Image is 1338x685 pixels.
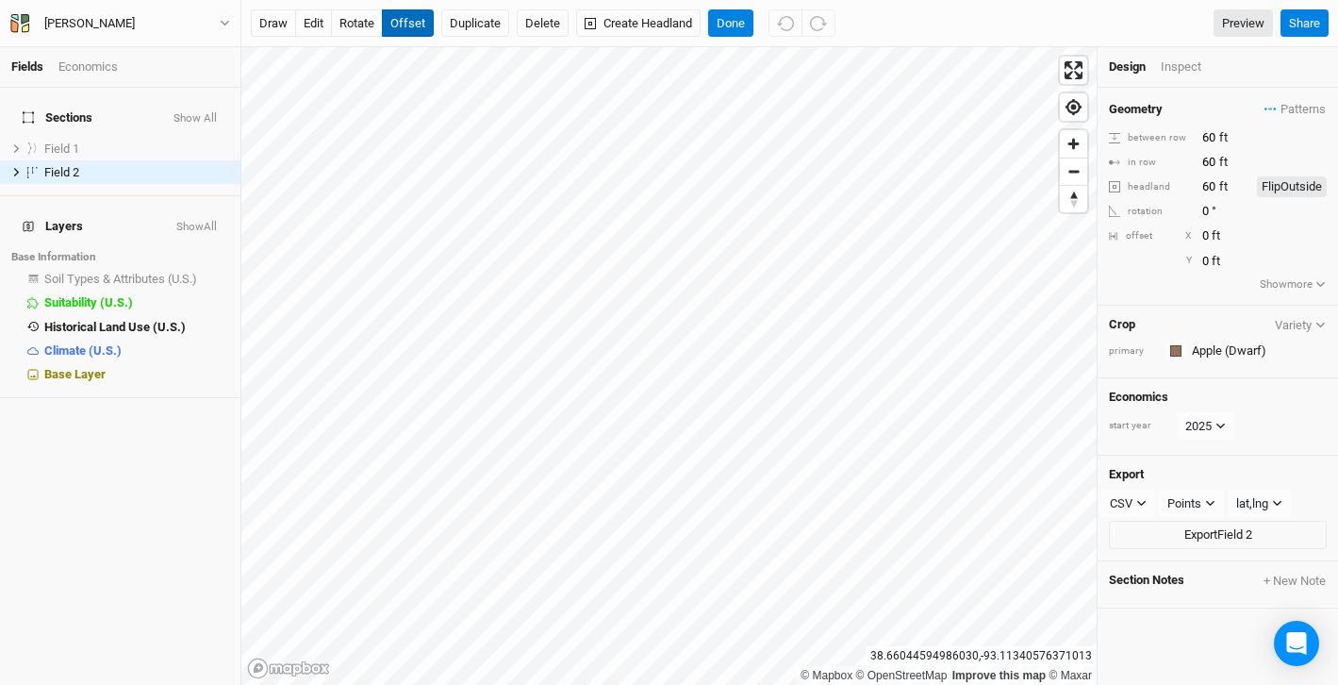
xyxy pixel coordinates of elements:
button: 2025 [1177,412,1234,441]
h4: Export [1109,467,1327,482]
div: Suitability (U.S.) [44,295,229,310]
div: Economics [58,58,118,75]
button: offset [382,9,434,38]
a: Preview [1214,9,1273,38]
button: Points [1159,490,1224,518]
button: Enter fullscreen [1060,57,1087,84]
button: Patterns [1264,99,1327,120]
div: [PERSON_NAME] [44,14,135,33]
button: Zoom out [1060,158,1087,185]
span: Field 1 [44,142,79,156]
div: Climate (U.S.) [44,343,229,359]
button: Create Headland [576,9,701,38]
a: OpenStreetMap [856,669,948,682]
div: Soil Types & Attributes (U.S.) [44,272,229,287]
div: Points [1167,494,1201,513]
div: between row [1109,131,1192,145]
div: primary [1109,344,1156,359]
button: Find my location [1060,93,1087,121]
a: Mapbox logo [247,658,330,679]
button: ShowAll [175,221,218,234]
span: Patterns [1264,100,1326,119]
div: headland [1109,180,1192,194]
div: in row [1109,156,1192,170]
button: CSV [1101,490,1155,518]
div: CSV [1110,494,1132,513]
button: Showmore [1259,276,1328,294]
button: ExportField 2 [1109,521,1327,549]
a: Fields [11,59,43,74]
div: offset [1126,229,1152,243]
h4: Crop [1109,317,1135,332]
a: Mapbox [801,669,852,682]
div: start year [1109,419,1175,433]
button: draw [251,9,296,38]
button: [PERSON_NAME] [9,13,231,34]
div: Design [1109,58,1146,75]
div: Base Layer [44,367,229,382]
h4: Economics [1109,390,1327,405]
a: Improve this map [952,669,1046,682]
button: Share [1280,9,1329,38]
span: Climate (U.S.) [44,343,122,358]
button: Show All [173,112,218,125]
div: Historical Land Use (U.S.) [44,320,229,335]
button: + New Note [1263,573,1327,590]
button: Done [708,9,753,38]
button: Redo (^Z) [801,9,835,38]
button: Reset bearing to north [1060,185,1087,212]
button: lat,lng [1228,490,1291,518]
span: Suitability (U.S.) [44,295,133,309]
div: David Boatright [44,14,135,33]
button: Zoom in [1060,130,1087,158]
h4: Geometry [1109,102,1163,117]
div: rotation [1109,205,1192,219]
a: Maxar [1049,669,1092,682]
span: Section Notes [1109,573,1184,590]
div: Field 1 [44,142,229,157]
div: X [1185,229,1192,243]
div: Open Intercom Messenger [1274,621,1319,666]
span: Sections [23,110,92,125]
button: edit [295,9,332,38]
div: Inspect [1161,58,1228,75]
div: 38.66044594986030 , -93.11340576371013 [866,646,1097,666]
button: Variety [1274,318,1327,332]
span: Base Layer [44,367,106,381]
button: FlipOutside [1257,176,1327,197]
span: Layers [23,219,83,234]
canvas: Map [241,47,1097,685]
div: lat,lng [1236,494,1268,513]
button: Delete [517,9,569,38]
input: Apple (Dwarf) [1186,340,1327,362]
div: Y [1126,254,1192,268]
button: Duplicate [441,9,509,38]
button: rotate [331,9,383,38]
span: Historical Land Use (U.S.) [44,320,186,334]
span: Zoom out [1060,159,1087,185]
span: Field 2 [44,165,79,179]
span: Soil Types & Attributes (U.S.) [44,272,197,286]
span: Reset bearing to north [1060,186,1087,212]
div: Field 2 [44,165,229,180]
button: Undo (^z) [768,9,802,38]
